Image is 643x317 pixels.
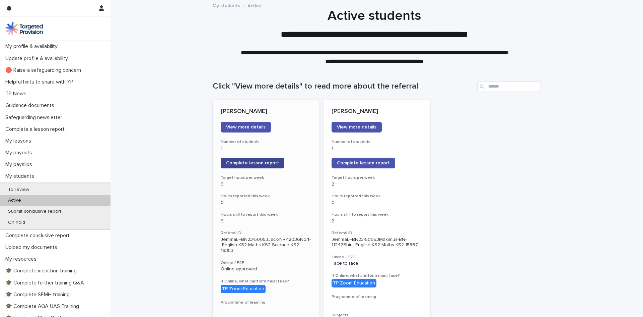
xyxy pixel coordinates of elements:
[221,306,311,312] p: -
[221,200,311,206] p: 0
[332,237,422,248] p: JemmaL--BN23-50053Maximus-BN-11242Shin--English KS2 Maths KS2-15867
[3,232,75,239] p: Complete conclusive report
[221,175,311,180] h3: Target hours per week
[3,280,89,286] p: 🎓 Complete further training Q&A
[332,212,422,217] h3: Hours still to report this week
[213,82,475,91] h1: Click "View more details" to read more about the referral
[332,194,422,199] h3: Hours reported this week
[221,158,284,168] a: Complete lesson report
[3,138,37,144] p: My lessons
[477,81,541,92] input: Search
[221,218,311,224] p: 9
[332,279,376,287] div: TP Zoom Education
[213,1,240,9] a: My students
[226,161,279,165] span: Complete lesson report
[3,220,30,225] p: On hold
[332,300,422,306] p: -
[332,255,422,260] h3: Online / F2F
[3,161,38,168] p: My payslips
[332,108,422,115] p: [PERSON_NAME]
[221,279,311,284] h3: If Online, what platform must I use?
[3,173,40,179] p: My students
[3,198,26,203] p: Active
[221,122,271,133] a: View more details
[221,266,311,272] p: Online approved
[332,273,422,278] h3: If Online, what platform must I use?
[221,212,311,217] h3: Hours still to report this week
[5,22,43,35] img: M5nRWzHhSzIhMunXDL62
[332,122,382,133] a: View more details
[221,146,311,151] p: 1
[221,194,311,199] h3: Hours reported this week
[247,2,261,9] p: Active
[3,43,63,50] p: My profile & availability
[3,244,63,251] p: Upload my documents
[3,79,79,85] p: Helpful hints to share with YP
[221,285,266,293] div: TP Zoom Education
[332,146,422,151] p: 1
[3,187,34,193] p: To review
[332,139,422,145] h3: Number of students
[3,150,38,156] p: My payouts
[221,260,311,266] h3: Online / F2F
[3,303,84,310] p: 🎓 Complete AQA UAS Training
[221,300,311,305] h3: Programme of learning
[221,108,311,115] p: [PERSON_NAME]
[332,200,422,206] p: 0
[3,55,73,62] p: Update profile & availability
[332,218,422,224] p: 2
[221,181,311,187] p: 9
[3,114,68,121] p: Safeguarding newsletter
[3,268,82,274] p: 🎓 Complete induction training
[332,294,422,300] h3: Programme of learning
[332,230,422,236] h3: Referral ID
[221,139,311,145] h3: Number of students
[3,102,60,109] p: Guidance documents
[3,209,67,214] p: Submit conclusive report
[3,126,70,133] p: Complete a lesson report
[332,175,422,180] h3: Target hours per week
[3,292,75,298] p: 🎓 Complete SEMH training
[332,261,422,266] p: Face to face
[337,125,376,129] span: View more details
[332,181,422,187] p: 2
[332,158,395,168] a: Complete lesson report
[3,91,32,97] p: TP News
[3,256,42,262] p: My resources
[226,125,266,129] span: View more details
[210,8,539,24] h1: Active students
[3,67,86,73] p: 🔴 Raise a safeguarding concern
[221,230,311,236] h3: Referral ID
[337,161,390,165] span: Complete lesson report
[221,237,311,254] p: JemmaL--BN23-50053Jack-NR-12036Norf--English KS2 Maths KS2 Science KS2-16353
